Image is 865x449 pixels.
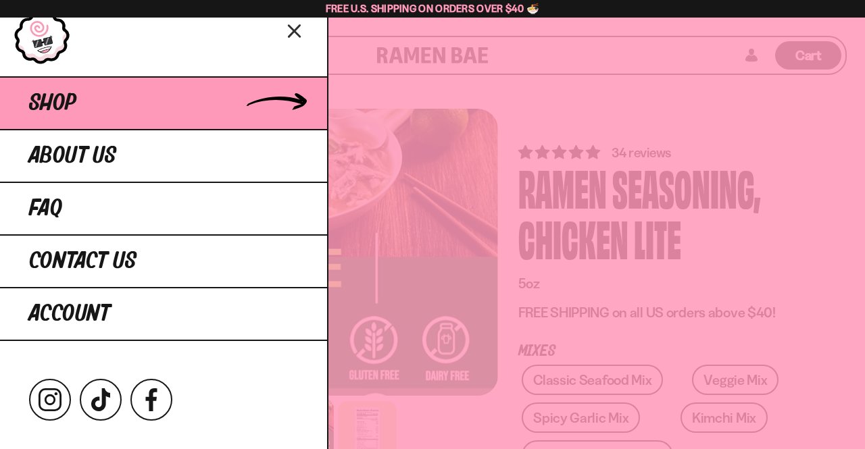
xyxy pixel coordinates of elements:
span: Contact Us [29,249,137,273]
button: Close menu [283,18,307,42]
span: Account [29,302,110,326]
span: FAQ [29,196,62,221]
span: Free U.S. Shipping on Orders over $40 🍜 [326,2,540,15]
span: About Us [29,144,116,168]
span: Shop [29,91,76,115]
